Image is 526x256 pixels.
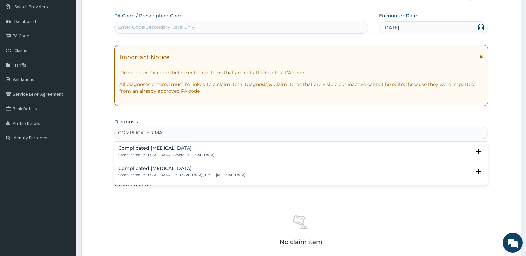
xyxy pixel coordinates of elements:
div: Chat with us now [35,37,112,46]
p: No claim item [280,239,322,245]
p: Complicated [MEDICAL_DATA] , [MEDICAL_DATA] , PMF - [MEDICAL_DATA] [118,173,245,177]
i: open select status [474,168,482,176]
h3: Claim Items [114,181,151,188]
p: Please enter PA codes before entering items that are not attached to a PA code [119,69,483,76]
i: open select status [474,148,482,156]
span: Switch Providers [14,4,48,10]
div: Minimize live chat window [109,3,125,19]
h4: Complicated [MEDICAL_DATA] [118,146,214,151]
label: Diagnosis [114,118,138,125]
h1: Important Notice [119,53,169,61]
span: We're online! [38,83,92,150]
textarea: Type your message and hit 'Enter' [3,181,126,204]
label: PA Code / Prescription Code [114,12,183,19]
h4: Complicated [MEDICAL_DATA] [118,166,245,171]
span: Tariffs [14,62,26,68]
p: All diagnoses entered must be linked to a claim item. Diagnosis & Claim Items that are visible bu... [119,81,483,94]
span: Claims [14,47,27,53]
span: [DATE] [383,25,399,31]
p: Complicated [MEDICAL_DATA] , Severe [MEDICAL_DATA] [118,153,214,157]
label: Encounter Date [379,12,417,19]
span: Dashboard [14,18,36,24]
img: d_794563401_company_1708531726252_794563401 [12,33,27,50]
div: Enter Code(Secondary Care Only) [118,24,196,30]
